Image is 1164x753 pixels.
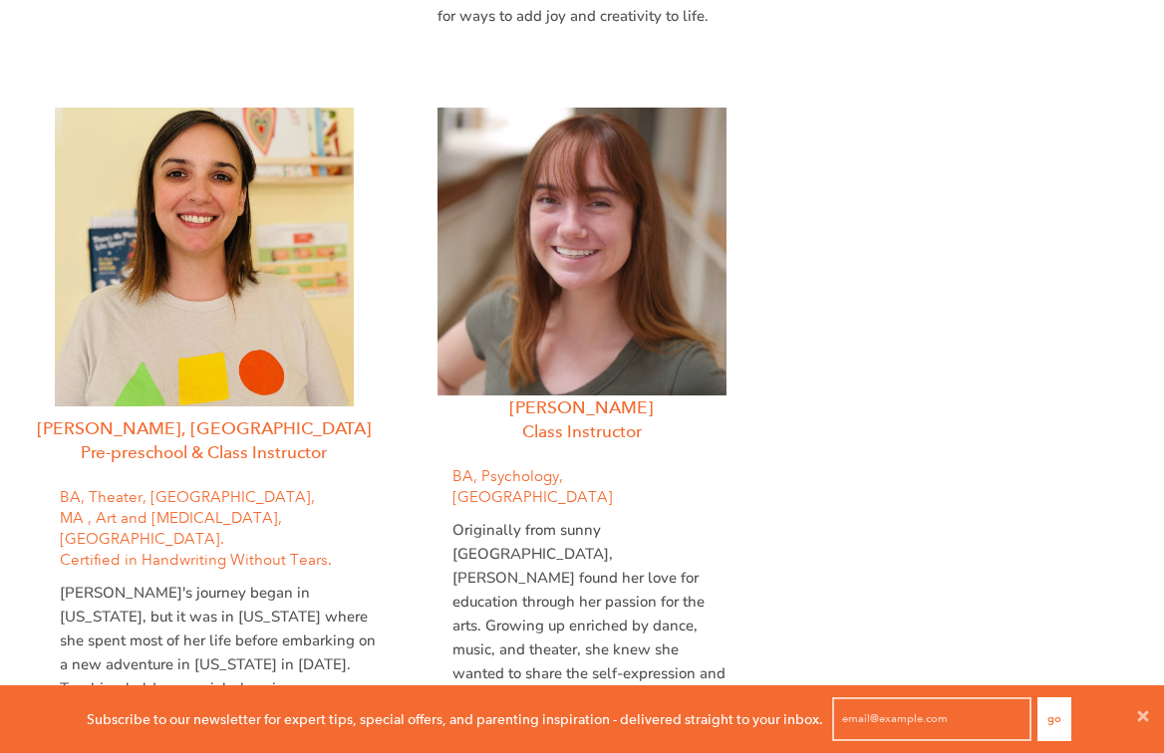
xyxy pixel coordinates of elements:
[87,708,823,730] p: Subscribe to our newsletter for expert tips, special offers, and parenting inspiration - delivere...
[60,551,332,569] font: Certified in Handwriting Without Tears.
[30,416,378,441] h3: [PERSON_NAME], [GEOGRAPHIC_DATA]
[522,421,642,442] span: Class Instructor
[60,509,282,548] font: MA , Art and [MEDICAL_DATA], [GEOGRAPHIC_DATA].
[452,467,613,506] span: BA, Psychology, [GEOGRAPHIC_DATA]
[1037,697,1071,741] button: Go
[832,697,1031,741] input: email@example.com
[60,488,315,506] font: BA, Theater, [GEOGRAPHIC_DATA],
[437,395,726,420] h3: [PERSON_NAME]
[81,442,327,463] span: Pre-preschool & Class Instructor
